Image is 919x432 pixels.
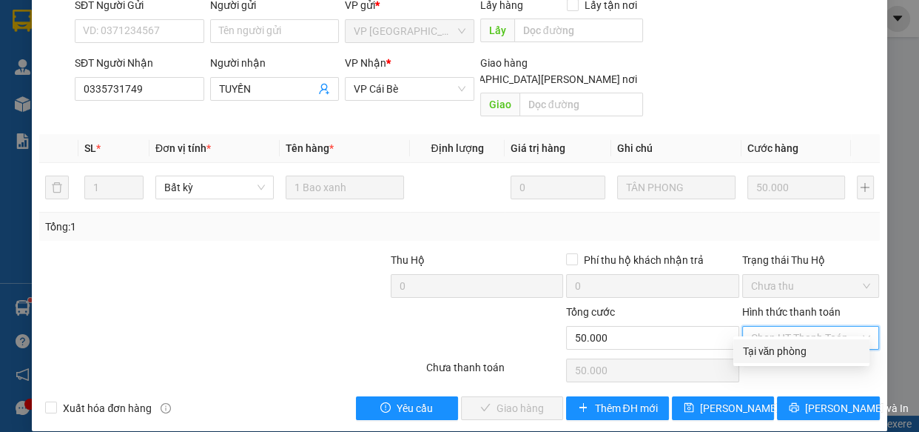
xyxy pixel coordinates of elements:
[789,402,799,414] span: printer
[700,400,795,416] span: [PERSON_NAME] đổi
[747,176,845,199] input: 0
[57,400,158,416] span: Xuất hóa đơn hàng
[345,57,386,69] span: VP Nhận
[594,400,657,416] span: Thêm ĐH mới
[210,55,340,71] div: Người nhận
[431,142,483,154] span: Định lượng
[391,254,425,266] span: Thu Hộ
[566,396,668,420] button: plusThêm ĐH mới
[13,48,116,69] div: 0974031259
[684,402,694,414] span: save
[578,402,588,414] span: plus
[13,13,116,30] div: VP Cái Bè
[511,176,605,199] input: 0
[13,30,116,48] div: HUY
[164,176,265,199] span: Bất kỳ
[13,14,36,30] span: Gửi:
[480,93,519,116] span: Giao
[611,134,741,163] th: Ghi chú
[45,219,356,235] div: Tổng: 1
[354,78,465,100] span: VP Cái Bè
[747,142,798,154] span: Cước hàng
[514,19,643,42] input: Dọc đường
[161,403,171,413] span: info-circle
[127,84,277,104] div: 0907031749
[425,359,565,385] div: Chưa thanh toán
[127,14,162,30] span: Nhận:
[480,19,514,42] span: Lấy
[805,400,909,416] span: [PERSON_NAME] và In
[75,55,204,71] div: SĐT Người Nhận
[751,275,871,297] span: Chưa thu
[672,396,774,420] button: save[PERSON_NAME] đổi
[751,327,871,349] span: Chọn HT Thanh Toán
[380,402,391,414] span: exclamation-circle
[742,306,841,318] label: Hình thức thanh toán
[480,57,528,69] span: Giao hàng
[566,306,615,318] span: Tổng cước
[397,400,433,416] span: Yêu cầu
[318,83,330,95] span: user-add
[435,71,643,87] span: [GEOGRAPHIC_DATA][PERSON_NAME] nơi
[286,142,334,154] span: Tên hàng
[155,142,211,154] span: Đơn vị tính
[127,13,277,48] div: VP [GEOGRAPHIC_DATA]
[617,176,735,199] input: Ghi Chú
[857,176,874,199] button: plus
[777,396,879,420] button: printer[PERSON_NAME] và In
[511,142,565,154] span: Giá trị hàng
[84,142,96,154] span: SL
[286,176,404,199] input: VD: Bàn, Ghế
[127,48,277,84] div: ÚT [GEOGRAPHIC_DATA]
[742,252,880,268] div: Trạng thái Thu Hộ
[461,396,563,420] button: checkGiao hàng
[356,396,458,420] button: exclamation-circleYêu cầu
[742,343,861,359] div: Tại văn phòng
[354,20,465,42] span: VP Sài Gòn
[578,252,710,268] span: Phí thu hộ khách nhận trả
[45,176,69,199] button: delete
[519,93,643,116] input: Dọc đường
